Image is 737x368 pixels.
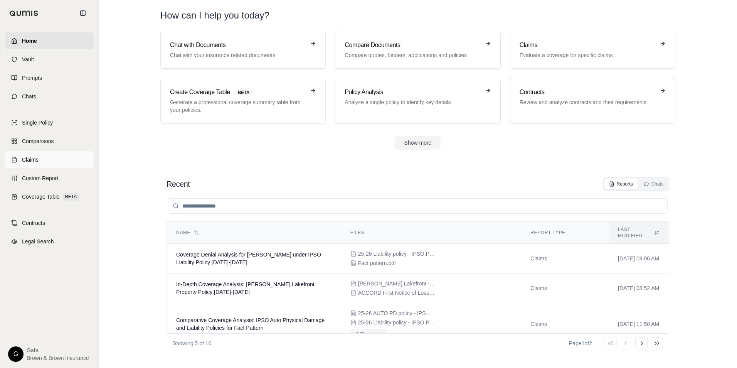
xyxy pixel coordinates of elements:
[358,309,435,317] span: 25-26 AUTO PD policy - IPSO.PDF
[358,289,435,297] span: ACCORD First Notice of Loss Form - 09292025 PROP Fire.pdf
[345,88,480,97] h3: Policy Analysis
[22,119,53,127] span: Single Policy
[5,114,94,131] a: Single Policy
[160,31,326,69] a: Chat with DocumentsChat with your insurance related documents
[358,319,435,326] span: 25-26 Liability policy - IPSO.PDF
[77,7,89,19] button: Collapse sidebar
[5,133,94,150] a: Comparisons
[358,280,435,287] span: Felix's Lakefront - 25-26 Prop Policy.pdf
[22,37,37,45] span: Home
[27,354,89,362] span: Brown & Brown Insurance
[644,181,663,187] div: Chats
[22,56,34,63] span: Vault
[22,74,42,82] span: Prompts
[520,41,655,50] h3: Claims
[521,303,609,345] td: Claims
[510,78,675,123] a: ContractsReview and analyze contracts and their requirements
[335,31,500,69] a: Compare DocumentsCompare quotes, binders, applications and policies
[345,98,480,106] p: Analyze a single policy to identify key details
[521,244,609,273] td: Claims
[5,170,94,187] a: Custom Report
[173,339,211,347] p: Showing 5 of 10
[521,222,609,244] th: Report Type
[5,151,94,168] a: Claims
[358,259,396,267] span: Fact pattern.pdf
[5,88,94,105] a: Chats
[618,226,660,239] div: Last modified
[520,88,655,97] h3: Contracts
[639,179,668,189] button: Chats
[5,233,94,250] a: Legal Search
[22,193,60,201] span: Coverage Table
[609,181,633,187] div: Reports
[5,32,94,49] a: Home
[22,219,45,227] span: Contracts
[345,51,480,59] p: Compare quotes, binders, applications and policies
[176,252,321,265] span: Coverage Denial Analysis for Jackie Lejeune under IPSO Liability Policy 2025-2026
[609,244,669,273] td: [DATE] 09:06 AM
[604,179,638,189] button: Reports
[170,51,305,59] p: Chat with your insurance related documents
[358,250,435,258] span: 25-26 Liability policy - IPSO.PDF
[5,188,94,205] a: Coverage TableBETA
[176,317,325,331] span: Comparative Coverage Analysis: IPSO Auto Physical Damage and Liability Policies for Fact Pattern
[609,273,669,303] td: [DATE] 08:52 AM
[341,222,521,244] th: Files
[176,230,332,236] div: Name
[5,69,94,86] a: Prompts
[170,88,305,97] h3: Create Coverage Table
[335,78,500,123] a: Policy AnalysisAnalyze a single policy to identify key details
[510,31,675,69] a: ClaimsEvaluate a coverage for specific claims
[22,156,39,164] span: Claims
[395,136,441,150] button: Show more
[27,346,89,354] span: Gabi
[5,51,94,68] a: Vault
[170,41,305,50] h3: Chat with Documents
[233,88,254,97] span: BETA
[22,174,58,182] span: Custom Report
[569,339,592,347] div: Page 1 of 2
[170,98,305,114] p: Generate a professional coverage summary table from your policies.
[350,329,387,339] button: +1 Show more
[160,9,269,22] h1: How can I help you today?
[521,273,609,303] td: Claims
[345,41,480,50] h3: Compare Documents
[22,238,54,245] span: Legal Search
[609,303,669,345] td: [DATE] 11:58 AM
[167,179,190,189] h2: Recent
[176,281,315,295] span: In-Depth Coverage Analysis: Felix's Lakefront Property Policy 2025-2026
[8,346,24,362] div: G
[10,10,39,16] img: Qumis Logo
[22,137,54,145] span: Comparisons
[5,214,94,231] a: Contracts
[520,51,655,59] p: Evaluate a coverage for specific claims
[520,98,655,106] p: Review and analyze contracts and their requirements
[22,93,36,100] span: Chats
[160,78,326,123] a: Create Coverage TableBETAGenerate a professional coverage summary table from your policies.
[63,193,79,201] span: BETA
